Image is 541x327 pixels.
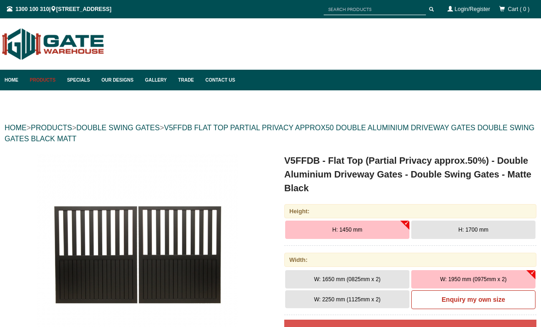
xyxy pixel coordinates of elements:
b: Enquiry my own size [442,296,505,303]
span: W: 1650 mm (0825mm x 2) [314,276,381,283]
a: Gallery [140,70,173,90]
span: W: 1950 mm (0975mm x 2) [440,276,507,283]
span: H: 1700 mm [458,227,488,233]
div: Width: [284,253,536,267]
a: Our Designs [97,70,140,90]
span: H: 1450 mm [332,227,362,233]
div: > > > [5,113,536,154]
span: W: 2250 mm (1125mm x 2) [314,296,381,303]
button: W: 1650 mm (0825mm x 2) [285,270,409,288]
div: Height: [284,204,536,218]
a: Specials [62,70,97,90]
a: HOME [5,124,27,132]
a: V5FFDB FLAT TOP PARTIAL PRIVACY APPROX50 DOUBLE ALUMINIUM DRIVEWAY GATES DOUBLE SWING GATES BLACK... [5,124,535,143]
button: W: 1950 mm (0975mm x 2) [411,270,535,288]
a: DOUBLE SWING GATES [76,124,160,132]
span: Cart ( 0 ) [508,6,530,12]
a: Products [25,70,62,90]
a: Trade [174,70,201,90]
a: Contact Us [201,70,235,90]
a: Login/Register [455,6,490,12]
a: Enquiry my own size [411,290,535,310]
a: PRODUCTS [31,124,72,132]
button: W: 2250 mm (1125mm x 2) [285,290,409,309]
h1: V5FFDB - Flat Top (Partial Privacy approx.50%) - Double Aluminium Driveway Gates - Double Swing G... [284,154,536,195]
button: H: 1700 mm [411,221,535,239]
button: H: 1450 mm [285,221,409,239]
span: | [STREET_ADDRESS] [7,6,111,12]
a: Home [5,70,25,90]
a: 1300 100 310 [16,6,49,12]
input: SEARCH PRODUCTS [324,4,426,15]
